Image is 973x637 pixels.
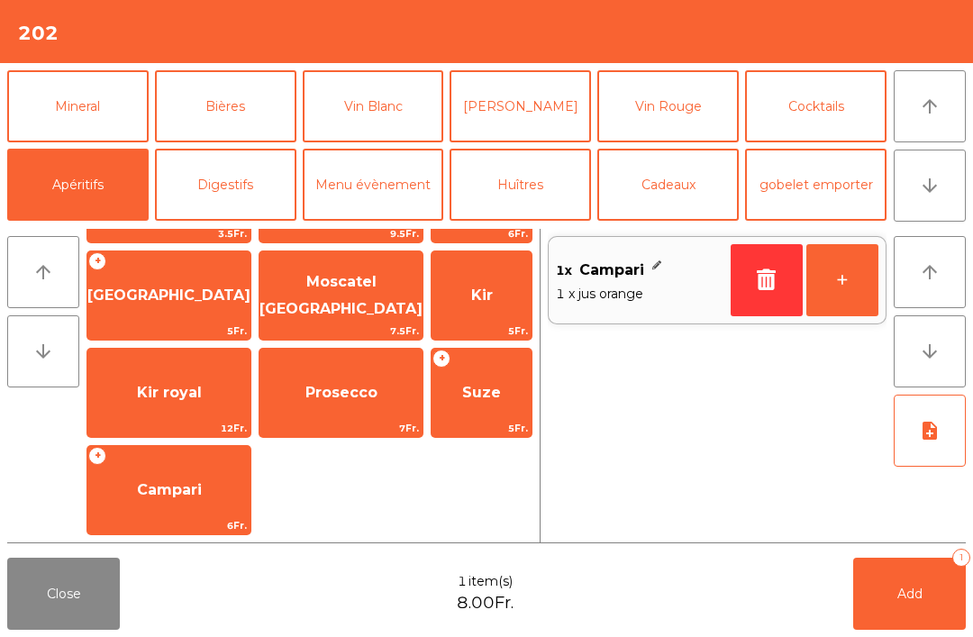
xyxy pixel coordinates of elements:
span: 8.00Fr. [457,591,514,615]
button: Huîtres [450,149,591,221]
span: + [88,447,106,465]
button: + [806,244,878,316]
span: Kir [471,287,493,304]
i: arrow_upward [919,261,941,283]
span: + [88,252,106,270]
button: Digestifs [155,149,296,221]
button: arrow_upward [894,70,966,142]
h4: 202 [18,20,59,47]
i: note_add [919,420,941,441]
button: arrow_upward [7,236,79,308]
i: arrow_downward [919,341,941,362]
button: arrow_downward [894,150,966,222]
button: gobelet emporter [745,149,887,221]
span: 3.5Fr. [87,225,250,242]
span: Campari [137,481,202,498]
button: Apéritifs [7,149,149,221]
span: 1 [458,572,467,591]
span: Add [897,586,923,602]
span: Campari [579,257,644,284]
span: [GEOGRAPHIC_DATA] [87,287,250,304]
button: Mineral [7,70,149,142]
span: 12Fr. [87,420,250,437]
button: arrow_downward [894,315,966,387]
button: Cocktails [745,70,887,142]
span: item(s) [468,572,513,591]
span: Suze [462,384,501,401]
span: 5Fr. [87,323,250,340]
span: + [432,350,450,368]
button: Bières [155,70,296,142]
span: 1x [556,257,572,284]
i: arrow_downward [919,175,941,196]
button: [PERSON_NAME] [450,70,591,142]
span: 9.5Fr. [259,225,423,242]
span: 6Fr. [87,517,250,534]
span: Prosecco [305,384,377,401]
i: arrow_upward [32,261,54,283]
div: 1 [952,549,970,567]
span: Moscatel [GEOGRAPHIC_DATA] [259,273,423,317]
button: Add1 [853,558,966,630]
span: 7Fr. [259,420,423,437]
span: 7.5Fr. [259,323,423,340]
span: 1 x jus orange [556,284,723,304]
button: Menu évènement [303,149,444,221]
button: arrow_upward [894,236,966,308]
span: Kir royal [137,384,202,401]
i: arrow_upward [919,96,941,117]
button: note_add [894,395,966,467]
button: Cadeaux [597,149,739,221]
span: 5Fr. [432,420,532,437]
button: Vin Rouge [597,70,739,142]
button: arrow_downward [7,315,79,387]
button: Vin Blanc [303,70,444,142]
i: arrow_downward [32,341,54,362]
span: 5Fr. [432,323,532,340]
span: 6Fr. [432,225,532,242]
button: Close [7,558,120,630]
